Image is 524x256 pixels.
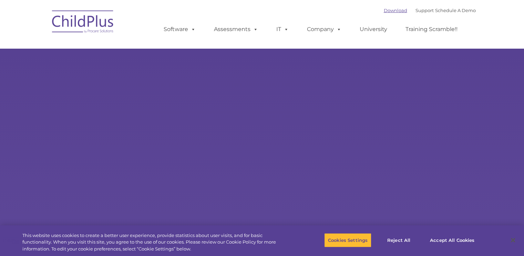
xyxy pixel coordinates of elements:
button: Accept All Cookies [426,233,478,247]
a: Download [384,8,407,13]
a: Support [415,8,434,13]
img: ChildPlus by Procare Solutions [49,6,117,40]
a: Schedule A Demo [435,8,476,13]
font: | [384,8,476,13]
a: IT [269,22,296,36]
button: Cookies Settings [324,233,371,247]
button: Close [505,233,521,248]
a: Software [157,22,203,36]
button: Reject All [377,233,420,247]
a: University [353,22,394,36]
div: This website uses cookies to create a better user experience, provide statistics about user visit... [22,232,288,253]
a: Assessments [207,22,265,36]
a: Training Scramble!! [399,22,464,36]
a: Company [300,22,348,36]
